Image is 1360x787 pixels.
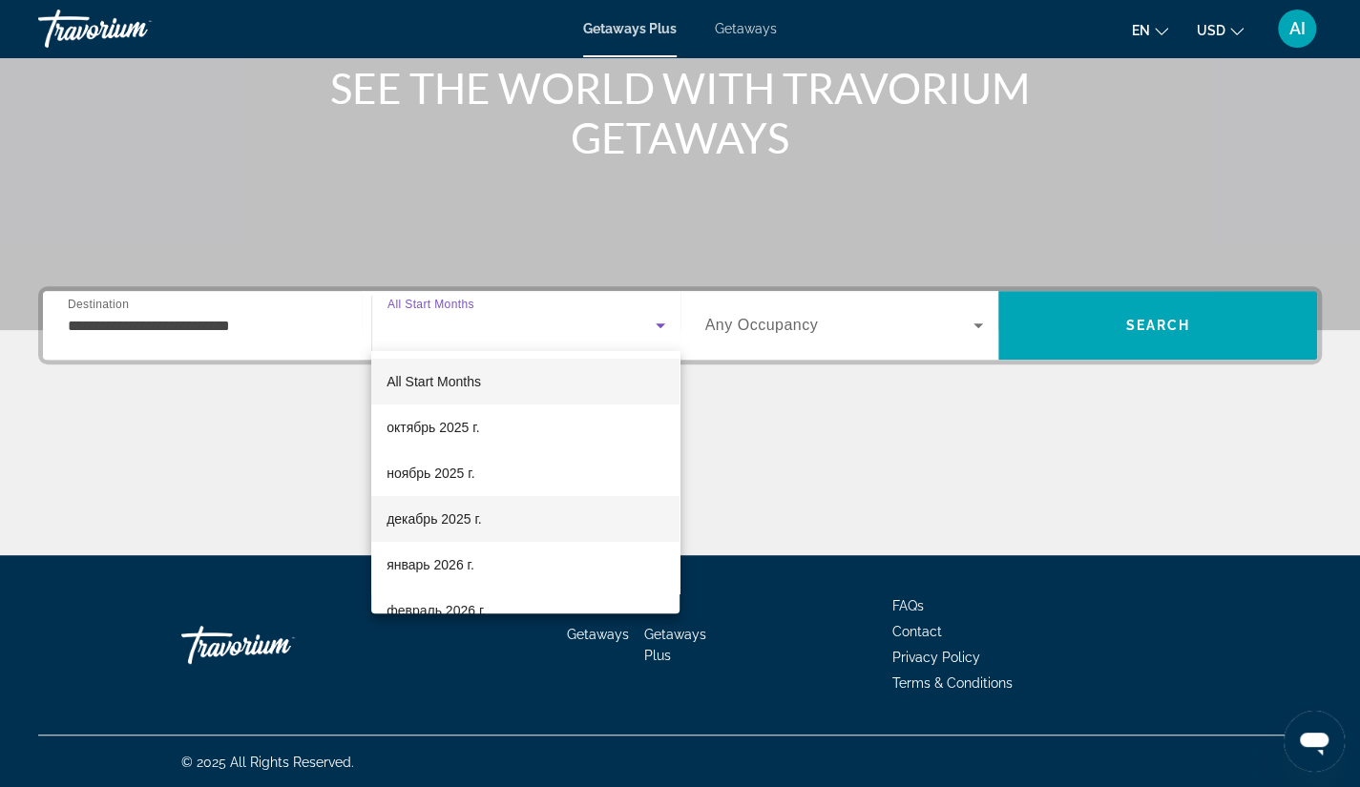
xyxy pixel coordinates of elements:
[387,553,474,576] span: январь 2026 г.
[387,507,481,530] span: декабрь 2025 г.
[387,462,474,485] span: ноябрь 2025 г.
[387,599,486,622] span: февраль 2026 г.
[387,416,479,439] span: октябрь 2025 г.
[387,374,481,389] span: All Start Months
[1284,711,1345,772] iframe: Кнопка запуска окна обмена сообщениями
